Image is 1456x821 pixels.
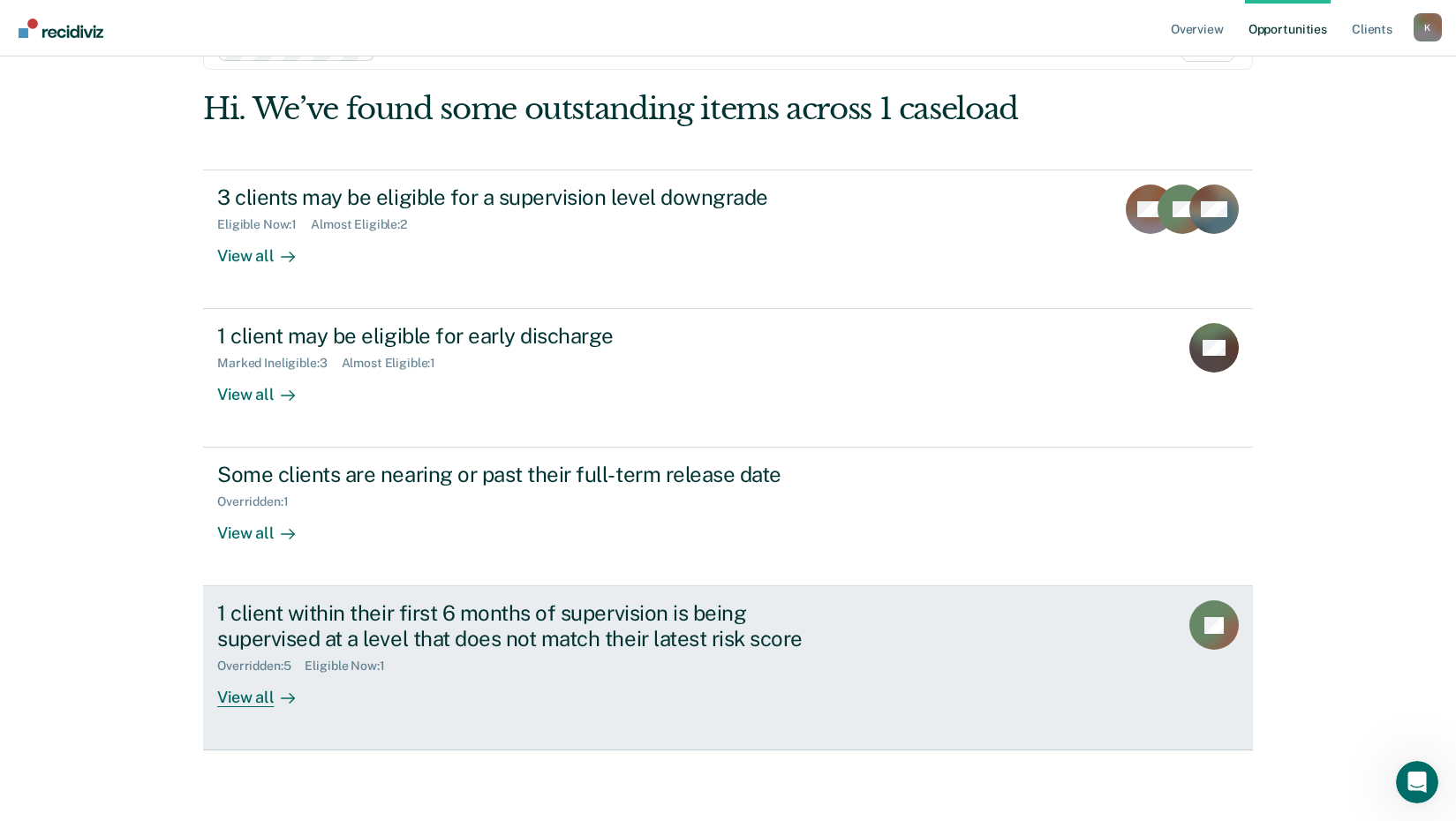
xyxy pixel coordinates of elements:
div: View all [217,509,316,544]
div: Marked Ineligible : 3 [217,356,341,371]
a: 3 clients may be eligible for a supervision level downgradeEligible Now:1Almost Eligible:2View all [203,169,1253,309]
a: Some clients are nearing or past their full-term release dateOverridden:1View all [203,448,1253,586]
div: Almost Eligible : 2 [311,217,421,232]
div: Overridden : 5 [217,659,305,674]
div: Eligible Now : 1 [305,659,398,674]
a: 1 client within their first 6 months of supervision is being supervised at a level that does not ... [203,586,1253,750]
div: Eligible Now : 1 [217,217,311,232]
div: Some clients are nearing or past their full-term release date [217,462,837,487]
div: View all [217,371,316,405]
button: Profile dropdown button [1414,13,1442,41]
div: View all [217,231,316,266]
div: 1 client within their first 6 months of supervision is being supervised at a level that does not ... [217,600,837,652]
div: 3 clients may be eligible for a supervision level downgrade [217,185,837,210]
div: Hi. We’ve found some outstanding items across 1 caseload [203,91,1043,127]
div: K [1414,13,1442,41]
img: Recidiviz [19,19,103,38]
div: Overridden : 1 [217,494,302,509]
iframe: Intercom live chat [1396,761,1438,803]
div: 1 client may be eligible for early discharge [217,323,837,349]
a: 1 client may be eligible for early dischargeMarked Ineligible:3Almost Eligible:1View all [203,309,1253,448]
div: View all [217,674,316,708]
div: Almost Eligible : 1 [342,356,450,371]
